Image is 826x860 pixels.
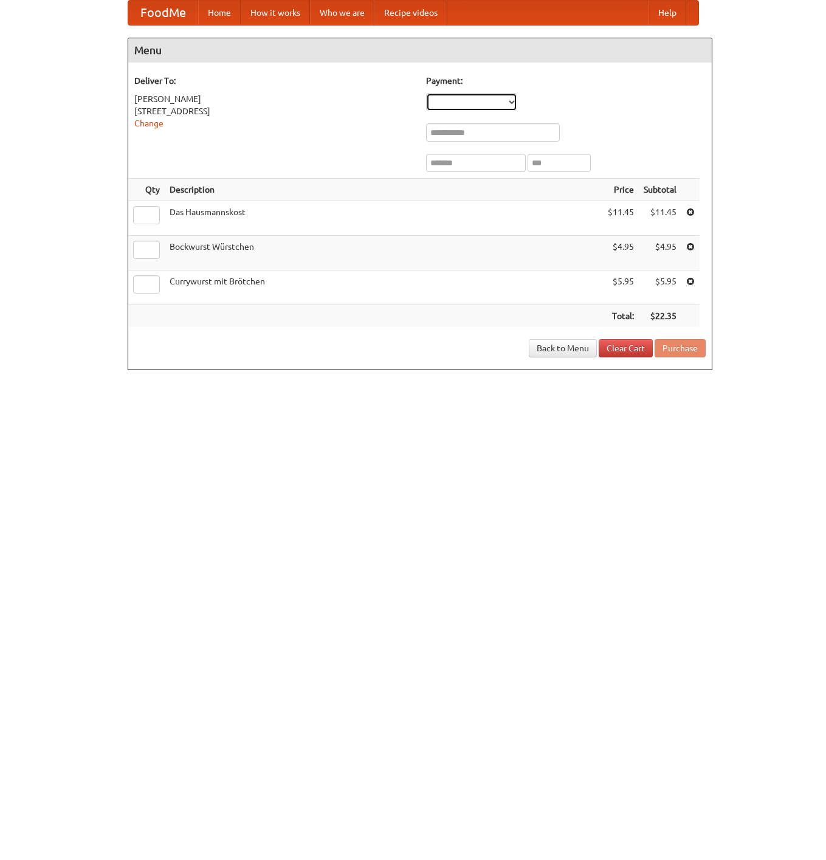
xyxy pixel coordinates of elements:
[134,105,414,117] div: [STREET_ADDRESS]
[639,179,681,201] th: Subtotal
[599,339,653,357] a: Clear Cart
[165,270,603,305] td: Currywurst mit Brötchen
[649,1,686,25] a: Help
[310,1,374,25] a: Who we are
[603,270,639,305] td: $5.95
[134,119,163,128] a: Change
[198,1,241,25] a: Home
[128,1,198,25] a: FoodMe
[655,339,706,357] button: Purchase
[374,1,447,25] a: Recipe videos
[639,270,681,305] td: $5.95
[128,38,712,63] h4: Menu
[165,179,603,201] th: Description
[165,201,603,236] td: Das Hausmannskost
[603,201,639,236] td: $11.45
[639,201,681,236] td: $11.45
[529,339,597,357] a: Back to Menu
[241,1,310,25] a: How it works
[639,236,681,270] td: $4.95
[426,75,706,87] h5: Payment:
[128,179,165,201] th: Qty
[134,93,414,105] div: [PERSON_NAME]
[603,179,639,201] th: Price
[603,236,639,270] td: $4.95
[639,305,681,328] th: $22.35
[165,236,603,270] td: Bockwurst Würstchen
[134,75,414,87] h5: Deliver To:
[603,305,639,328] th: Total:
